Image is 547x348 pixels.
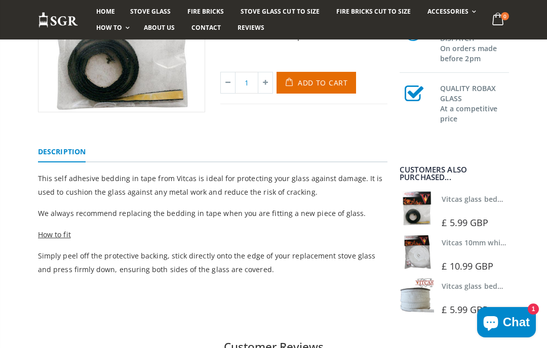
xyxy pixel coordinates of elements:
[440,21,509,64] h3: SAME DAY DISPATCH On orders made before 2pm
[38,249,387,276] p: Simply peel off the protective backing, stick directly onto the edge of your replacement stove gl...
[442,303,488,316] span: £ 5.99 GBP
[277,72,356,94] button: Add to Cart
[38,142,86,162] a: Description
[427,7,468,16] span: Accessories
[474,307,539,340] inbox-online-store-chat: Shopify online store chat
[38,230,71,239] span: How to fit
[38,206,387,220] p: We always recommend replacing the bedding in tape when you are fitting a new piece of glass.
[400,278,434,313] img: Vitcas stove glass bedding in tape
[501,12,509,20] span: 0
[184,20,228,36] a: Contact
[136,20,182,36] a: About us
[298,78,348,88] span: Add to Cart
[230,20,272,36] a: Reviews
[38,12,79,28] img: Stove Glass Replacement
[191,23,221,32] span: Contact
[238,23,264,32] span: Reviews
[440,81,509,124] h3: QUALITY ROBAX GLASS At a competitive price
[89,4,123,20] a: Home
[180,4,231,20] a: Fire Bricks
[488,10,509,30] a: 0
[400,235,434,269] img: Vitcas white rope, glue and gloves kit 10mm
[123,4,178,20] a: Stove Glass
[96,23,122,32] span: How To
[241,7,319,16] span: Stove Glass Cut To Size
[336,7,411,16] span: Fire Bricks Cut To Size
[130,7,171,16] span: Stove Glass
[187,7,224,16] span: Fire Bricks
[400,191,434,226] img: Vitcas stove glass bedding in tape
[329,4,418,20] a: Fire Bricks Cut To Size
[400,166,509,181] div: Customers also purchased...
[96,7,115,16] span: Home
[420,4,481,20] a: Accessories
[38,171,387,199] p: This self adhesive bedding in tape from Vitcas is ideal for protecting your glass against damage....
[233,4,327,20] a: Stove Glass Cut To Size
[144,23,175,32] span: About us
[442,260,493,272] span: £ 10.99 GBP
[442,216,488,229] span: £ 5.99 GBP
[89,20,135,36] a: How To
